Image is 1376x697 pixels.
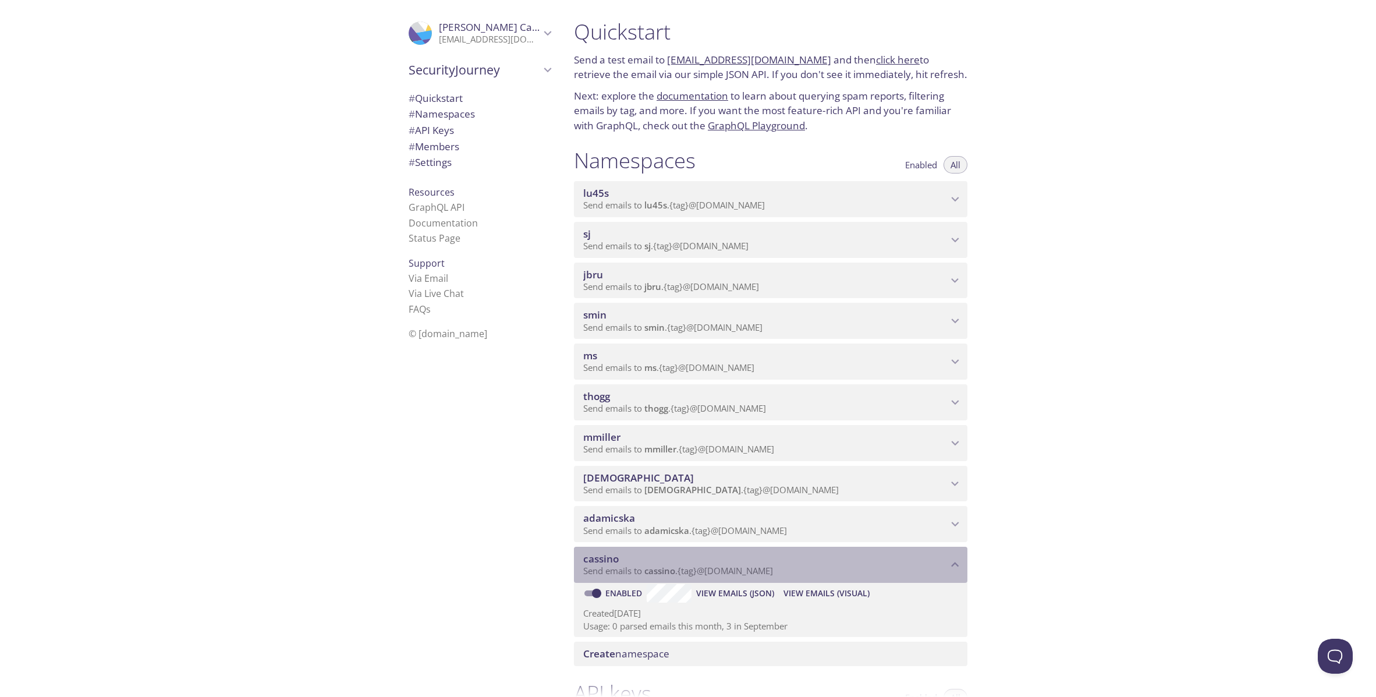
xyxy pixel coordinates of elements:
span: ms [583,349,597,362]
span: Send emails to . {tag} @[DOMAIN_NAME] [583,402,766,414]
span: sj [644,240,651,252]
span: View Emails (Visual) [783,586,870,600]
span: Send emails to . {tag} @[DOMAIN_NAME] [583,240,749,252]
span: Settings [409,155,452,169]
div: adamicska namespace [574,506,967,542]
span: mmiller [583,430,620,444]
a: Via Live Chat [409,287,464,300]
div: Team Settings [399,154,560,171]
span: lu45s [583,186,609,200]
button: Enabled [898,156,944,174]
button: View Emails (JSON) [691,584,779,603]
div: jbru namespace [574,263,967,299]
div: mmiller namespace [574,425,967,461]
iframe: Help Scout Beacon - Open [1318,639,1353,674]
div: bautista namespace [574,466,967,502]
span: smin [583,308,607,321]
div: cassino namespace [574,547,967,583]
span: Quickstart [409,91,463,105]
div: ms namespace [574,344,967,380]
span: mmiller [644,443,676,455]
span: [DEMOGRAPHIC_DATA] [644,484,741,496]
a: GraphQL API [409,201,464,214]
div: Create namespace [574,642,967,666]
div: thogg namespace [574,384,967,420]
a: documentation [657,89,728,102]
span: Send emails to . {tag} @[DOMAIN_NAME] [583,199,765,211]
span: Send emails to . {tag} @[DOMAIN_NAME] [583,362,754,373]
span: thogg [583,390,610,403]
span: [PERSON_NAME] Cassino [439,20,556,34]
span: smin [644,321,665,333]
a: Enabled [604,588,647,599]
h1: Namespaces [574,147,696,174]
span: Support [409,257,445,270]
span: thogg [644,402,668,414]
p: Usage: 0 parsed emails this month, 3 in September [583,620,958,632]
a: Via Email [409,272,448,285]
p: Next: explore the to learn about querying spam reports, filtering emails by tag, and more. If you... [574,89,967,133]
span: # [409,155,415,169]
span: ms [644,362,657,373]
div: smin namespace [574,303,967,339]
span: s [426,303,431,316]
a: Documentation [409,217,478,229]
div: SecurityJourney [399,55,560,85]
span: SecurityJourney [409,62,540,78]
span: Send emails to . {tag} @[DOMAIN_NAME] [583,565,773,576]
span: adamicska [583,511,635,525]
span: adamicska [644,525,689,536]
span: Send emails to . {tag} @[DOMAIN_NAME] [583,484,839,496]
div: Maria Cassino [399,14,560,52]
span: Create [583,647,615,660]
div: lu45s namespace [574,181,967,217]
a: click here [876,53,920,66]
p: Send a test email to and then to retrieve the email via our simple JSON API. If you don't see it ... [574,52,967,82]
span: Send emails to . {tag} @[DOMAIN_NAME] [583,281,759,292]
span: lu45s [644,199,667,211]
p: [EMAIL_ADDRESS][DOMAIN_NAME] [439,34,540,45]
span: # [409,140,415,153]
span: namespace [583,647,669,660]
div: API Keys [399,122,560,139]
span: # [409,123,415,137]
div: Members [399,139,560,155]
p: Created [DATE] [583,607,958,620]
a: Status Page [409,232,460,245]
a: [EMAIL_ADDRESS][DOMAIN_NAME] [667,53,831,66]
span: cassino [644,565,675,576]
a: GraphQL Playground [708,119,805,132]
h1: Quickstart [574,19,967,45]
span: View Emails (JSON) [696,586,774,600]
div: sj namespace [574,222,967,258]
span: © [DOMAIN_NAME] [409,327,487,340]
button: All [944,156,967,174]
a: FAQ [409,303,431,316]
span: jbru [583,268,603,281]
span: Send emails to . {tag} @[DOMAIN_NAME] [583,525,787,536]
span: API Keys [409,123,454,137]
span: sj [583,227,591,240]
div: Namespaces [399,106,560,122]
span: jbru [644,281,661,292]
span: cassino [583,552,619,565]
span: [DEMOGRAPHIC_DATA] [583,471,694,484]
span: Send emails to . {tag} @[DOMAIN_NAME] [583,321,763,333]
span: Namespaces [409,107,475,121]
div: Quickstart [399,90,560,107]
span: # [409,91,415,105]
button: View Emails (Visual) [779,584,874,603]
span: Resources [409,186,455,199]
span: # [409,107,415,121]
span: Send emails to . {tag} @[DOMAIN_NAME] [583,443,774,455]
